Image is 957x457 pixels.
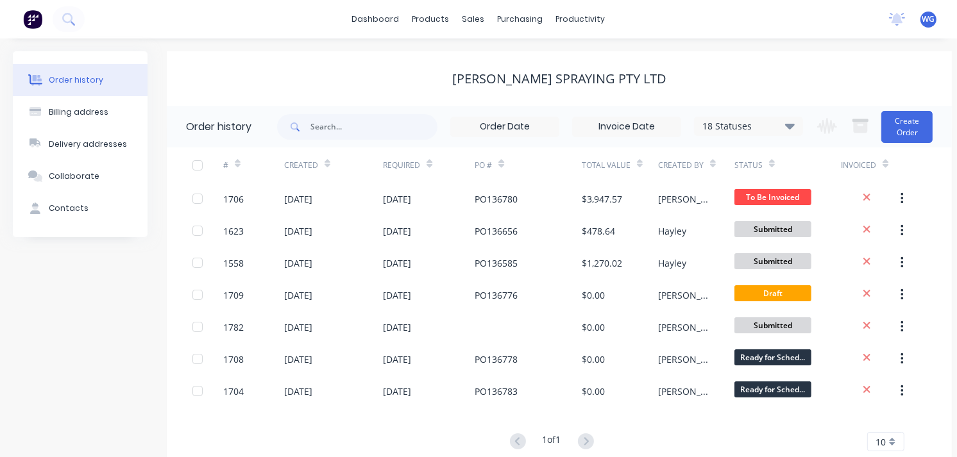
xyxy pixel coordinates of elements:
div: $1,270.02 [582,256,622,270]
div: PO136776 [475,288,518,302]
div: [PERSON_NAME] [658,320,709,334]
div: Hayley [658,256,686,270]
div: Billing address [49,106,108,118]
div: 1709 [223,288,244,302]
div: PO136585 [475,256,518,270]
div: 1708 [223,353,244,366]
button: Order history [13,64,148,96]
div: [DATE] [284,256,312,270]
div: Invoiced [841,160,876,171]
div: productivity [550,10,612,29]
span: Draft [734,285,811,301]
div: products [406,10,456,29]
div: Total Value [582,160,631,171]
div: Delivery addresses [49,138,127,150]
div: Order history [49,74,103,86]
div: [PERSON_NAME] [658,353,709,366]
span: Submitted [734,317,811,333]
div: # [223,147,284,183]
div: 1782 [223,320,244,334]
span: Submitted [734,221,811,237]
span: To Be Invoiced [734,189,811,205]
div: $0.00 [582,288,605,302]
div: [DATE] [383,385,411,398]
input: Invoice Date [573,117,681,137]
div: [DATE] [284,385,312,398]
span: Ready for Sched... [734,349,811,365]
div: 1623 [223,224,244,238]
div: 18 Statuses [695,119,802,133]
div: [PERSON_NAME] [658,288,709,302]
div: PO136783 [475,385,518,398]
div: Hayley [658,224,686,238]
div: [DATE] [284,224,312,238]
div: Contacts [49,203,89,214]
div: [DATE] [284,192,312,206]
div: Status [734,160,763,171]
a: dashboard [346,10,406,29]
div: 1704 [223,385,244,398]
div: [DATE] [284,353,312,366]
div: Created [284,147,384,183]
div: [DATE] [284,320,312,334]
div: $0.00 [582,320,605,334]
span: WG [922,13,935,25]
div: PO136656 [475,224,518,238]
input: Order Date [451,117,559,137]
span: Submitted [734,253,811,269]
div: Created By [658,147,734,183]
span: Ready for Sched... [734,381,811,397]
div: 1558 [223,256,244,270]
div: [DATE] [383,224,411,238]
div: Required [383,160,420,171]
div: [DATE] [383,256,411,270]
div: Required [383,147,475,183]
button: Delivery addresses [13,128,148,160]
div: Invoiced [841,147,902,183]
div: [DATE] [383,192,411,206]
div: [PERSON_NAME] [658,385,709,398]
div: [PERSON_NAME] Spraying Pty Ltd [452,71,667,87]
div: Status [734,147,842,183]
div: sales [456,10,491,29]
img: Factory [23,10,42,29]
button: Collaborate [13,160,148,192]
div: Created [284,160,318,171]
div: # [223,160,228,171]
span: 10 [876,435,886,449]
div: [DATE] [383,320,411,334]
input: Search... [310,114,437,140]
div: $3,947.57 [582,192,622,206]
div: PO136778 [475,353,518,366]
div: Created By [658,160,704,171]
div: PO # [475,147,582,183]
div: $0.00 [582,385,605,398]
div: $0.00 [582,353,605,366]
div: Collaborate [49,170,99,182]
div: Total Value [582,147,658,183]
div: 1 of 1 [543,433,561,451]
div: PO # [475,160,492,171]
button: Create Order [881,111,933,143]
div: 1706 [223,192,244,206]
div: [PERSON_NAME] [658,192,709,206]
div: [DATE] [284,288,312,302]
div: [DATE] [383,353,411,366]
button: Contacts [13,192,148,224]
div: $478.64 [582,224,615,238]
button: Billing address [13,96,148,128]
div: Order history [186,119,251,135]
div: PO136780 [475,192,518,206]
div: [DATE] [383,288,411,302]
div: purchasing [491,10,550,29]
